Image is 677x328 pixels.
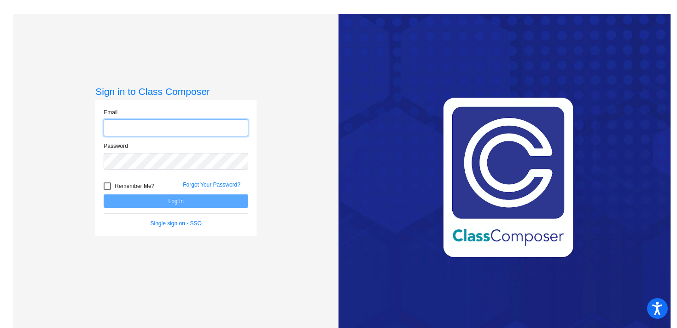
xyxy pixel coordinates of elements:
[95,86,257,97] h3: Sign in to Class Composer
[104,142,128,150] label: Password
[115,181,154,192] span: Remember Me?
[151,220,202,227] a: Single sign on - SSO
[104,108,117,117] label: Email
[183,182,240,188] a: Forgot Your Password?
[104,194,248,208] button: Log In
